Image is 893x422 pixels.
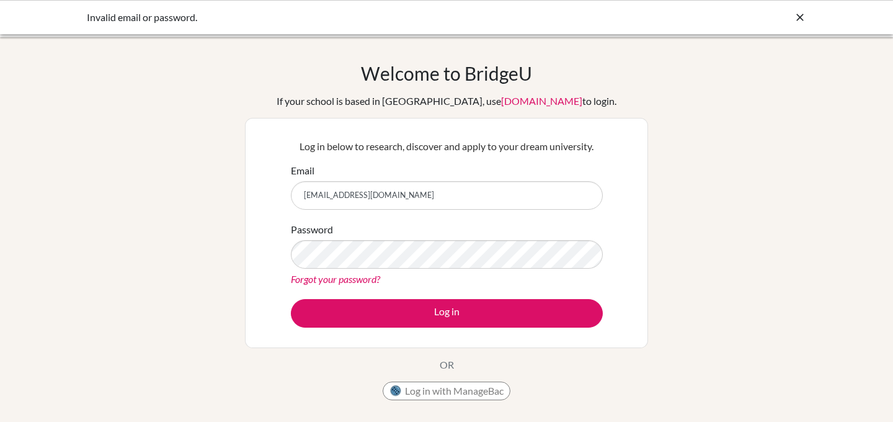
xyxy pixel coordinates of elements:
[440,357,454,372] p: OR
[501,95,582,107] a: [DOMAIN_NAME]
[291,222,333,237] label: Password
[383,382,510,400] button: Log in with ManageBac
[87,10,620,25] div: Invalid email or password.
[291,273,380,285] a: Forgot your password?
[291,139,603,154] p: Log in below to research, discover and apply to your dream university.
[291,299,603,328] button: Log in
[291,163,314,178] label: Email
[277,94,616,109] div: If your school is based in [GEOGRAPHIC_DATA], use to login.
[361,62,532,84] h1: Welcome to BridgeU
